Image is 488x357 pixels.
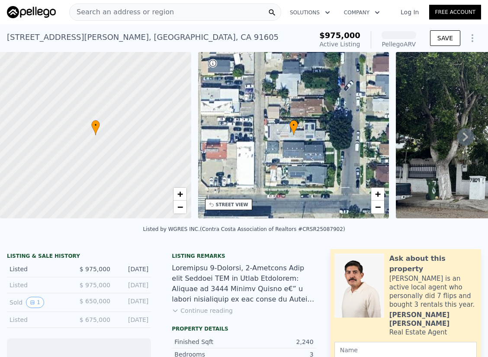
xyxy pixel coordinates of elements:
[117,297,148,308] div: [DATE]
[172,253,316,260] div: Listing remarks
[172,263,316,305] div: Loremipsu 9-Dolorsi, 2-Ametcons Adip elit Seddoei TEM in Utlab Etdolorem: Aliquae ad 3444 Minimv ...
[143,226,345,232] div: Listed by WGRES INC. (Contra Costa Association of Realtors #CRSR25087902)
[173,201,186,214] a: Zoom out
[244,338,314,346] div: 2,240
[337,5,387,20] button: Company
[10,281,72,289] div: Listed
[389,311,477,328] div: [PERSON_NAME] [PERSON_NAME]
[117,281,148,289] div: [DATE]
[70,7,174,17] span: Search an address or region
[430,30,460,46] button: SAVE
[80,266,110,273] span: $ 975,000
[390,8,429,16] a: Log In
[389,253,477,274] div: Ask about this property
[289,121,298,129] span: •
[172,325,316,332] div: Property details
[464,29,481,47] button: Show Options
[371,188,384,201] a: Zoom in
[389,274,477,309] div: [PERSON_NAME] is an active local agent who personally did 7 flips and bought 3 rentals this year.
[80,282,110,289] span: $ 975,000
[10,297,72,308] div: Sold
[117,265,148,273] div: [DATE]
[429,5,481,19] a: Free Account
[117,315,148,324] div: [DATE]
[26,297,44,308] button: View historical data
[172,306,233,315] button: Continue reading
[320,41,360,48] span: Active Listing
[283,5,337,20] button: Solutions
[177,188,183,199] span: +
[173,188,186,201] a: Zoom in
[7,253,151,261] div: LISTING & SALE HISTORY
[10,315,72,324] div: Listed
[371,201,384,214] a: Zoom out
[375,201,381,212] span: −
[174,338,244,346] div: Finished Sqft
[91,121,100,129] span: •
[216,201,248,208] div: STREET VIEW
[80,316,110,323] span: $ 675,000
[375,188,381,199] span: +
[389,328,447,337] div: Real Estate Agent
[91,120,100,135] div: •
[319,31,360,40] span: $975,000
[10,265,72,273] div: Listed
[7,6,56,18] img: Pellego
[80,298,110,305] span: $ 650,000
[7,31,279,43] div: [STREET_ADDRESS][PERSON_NAME] , [GEOGRAPHIC_DATA] , CA 91605
[177,201,183,212] span: −
[382,40,416,49] div: Pellego ARV
[289,120,298,135] div: •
